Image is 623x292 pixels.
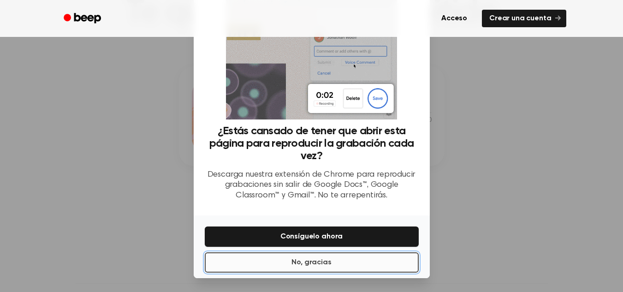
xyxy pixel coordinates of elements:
[205,226,419,247] button: Consíguelo ahora
[205,252,419,273] button: No, gracias
[432,8,476,29] a: Acceso
[441,15,467,22] font: Acceso
[291,259,331,266] font: No, gracias
[208,171,416,200] font: Descarga nuestra extensión de Chrome para reproducir grabaciones sin salir de Google Docs™, Googl...
[482,10,566,27] a: Crear una cuenta
[280,233,343,240] font: Consíguelo ahora
[489,15,551,22] font: Crear una cuenta
[209,125,414,161] font: ¿Estás cansado de tener que abrir esta página para reproducir la grabación cada vez?
[57,10,109,28] a: Bip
